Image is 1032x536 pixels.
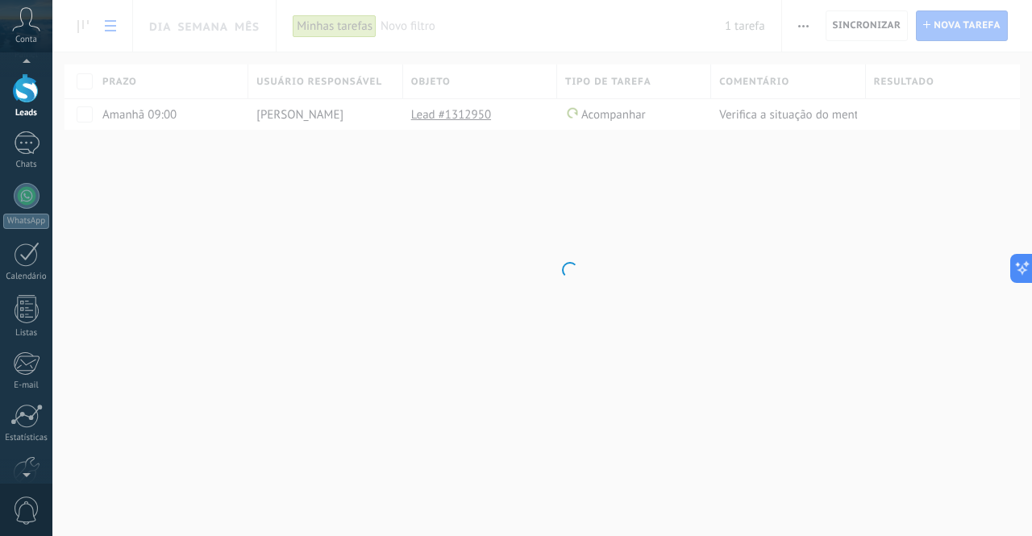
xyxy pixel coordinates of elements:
div: Estatísticas [3,433,50,443]
div: E-mail [3,380,50,391]
span: Conta [15,35,37,45]
div: WhatsApp [3,214,49,229]
div: Calendário [3,272,50,282]
div: Listas [3,328,50,339]
div: Leads [3,108,50,118]
div: Chats [3,160,50,170]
